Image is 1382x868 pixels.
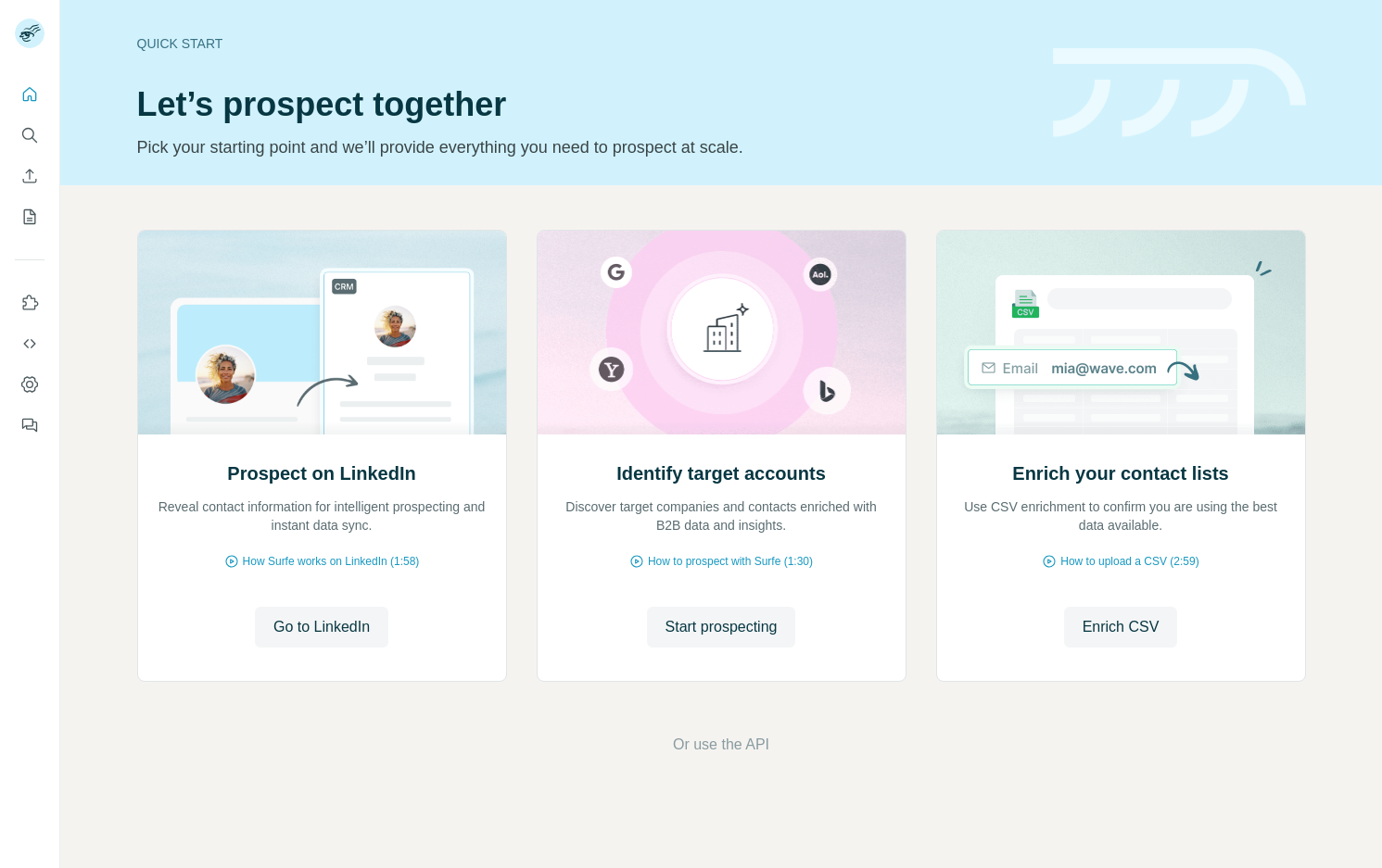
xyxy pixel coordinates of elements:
p: Reveal contact information for intelligent prospecting and instant data sync. [157,497,488,535]
p: Pick your starting point and we’ll provide everything you need to prospect at scale. [137,134,1031,160]
button: Or use the API [673,734,769,756]
h2: Prospect on LinkedIn [227,460,415,486]
span: How Surfe works on LinkedIn (1:58) [243,553,420,570]
p: Discover target companies and contacts enriched with B2B data and insights. [556,497,887,535]
h2: Identify target accounts [616,460,826,486]
button: Enrich CSV [15,159,44,193]
button: Go to LinkedIn [255,607,388,648]
img: Prospect on LinkedIn [137,231,507,434]
button: Enrich CSV [1064,607,1178,648]
button: Dashboard [15,368,44,401]
p: Use CSV enrichment to confirm you are using the best data available. [956,497,1287,535]
img: Enrich your contact lists [936,231,1306,434]
span: Enrich CSV [1083,616,1160,638]
h2: Enrich your contact lists [1012,460,1228,486]
button: Quick start [15,78,44,111]
span: Go to LinkedIn [273,616,370,638]
button: My lists [15,200,44,233]
span: How to upload a CSV (2:59) [1060,553,1198,570]
h1: Let’s prospect together [137,86,1031,123]
div: Quick start [137,34,1031,53]
span: How to prospect with Surfe (1:30) [648,553,813,570]
button: Use Surfe on LinkedIn [15,286,44,320]
button: Search [15,119,44,152]
button: Feedback [15,409,44,442]
button: Use Surfe API [15,327,44,360]
img: banner [1053,48,1306,138]
span: Start prospecting [666,616,778,638]
button: Start prospecting [647,607,796,648]
img: Identify target accounts [537,231,907,434]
